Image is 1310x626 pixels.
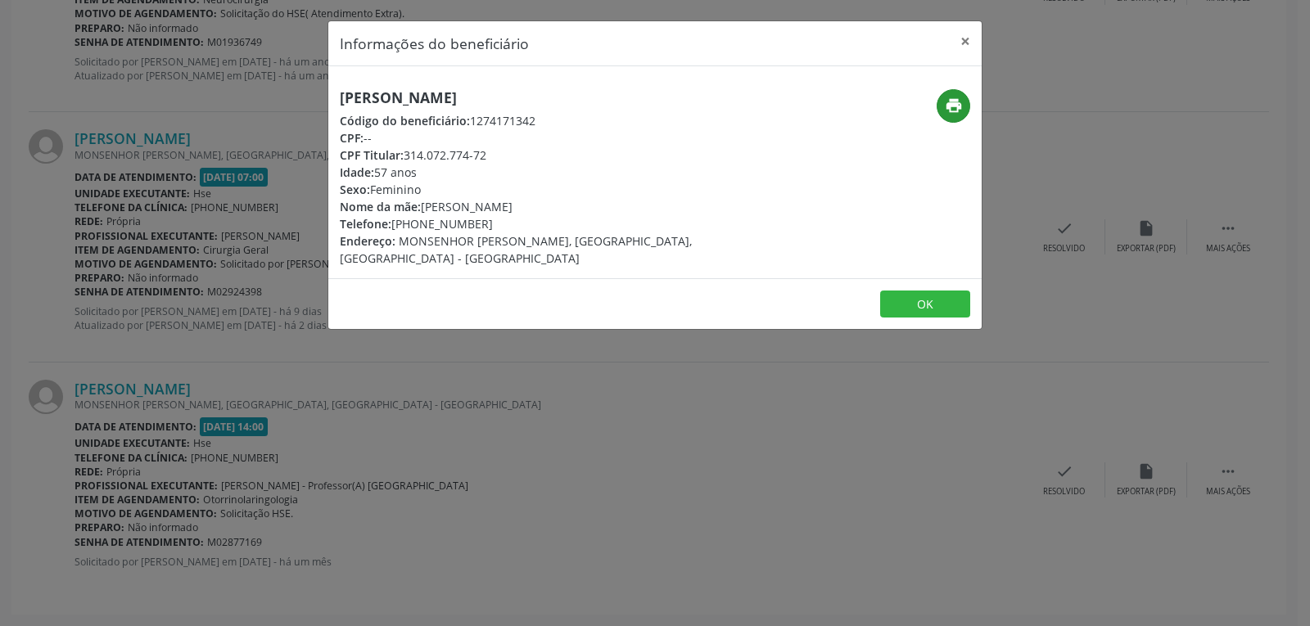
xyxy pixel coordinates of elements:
h5: [PERSON_NAME] [340,89,752,106]
button: OK [880,290,970,318]
span: Sexo: [340,182,370,197]
button: print [937,89,970,123]
span: CPF: [340,130,364,146]
span: Endereço: [340,233,395,249]
i: print [945,97,963,115]
div: 57 anos [340,164,752,181]
span: MONSENHOR [PERSON_NAME], [GEOGRAPHIC_DATA], [GEOGRAPHIC_DATA] - [GEOGRAPHIC_DATA] [340,233,692,266]
span: Código do beneficiário: [340,113,470,128]
span: Idade: [340,164,374,180]
div: [PERSON_NAME] [340,198,752,215]
span: Telefone: [340,216,391,232]
div: 314.072.774-72 [340,146,752,164]
div: Feminino [340,181,752,198]
div: 1274171342 [340,112,752,129]
span: CPF Titular: [340,147,404,163]
button: Close [949,21,982,61]
h5: Informações do beneficiário [340,33,529,54]
div: -- [340,129,752,146]
div: [PHONE_NUMBER] [340,215,752,232]
span: Nome da mãe: [340,199,421,214]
